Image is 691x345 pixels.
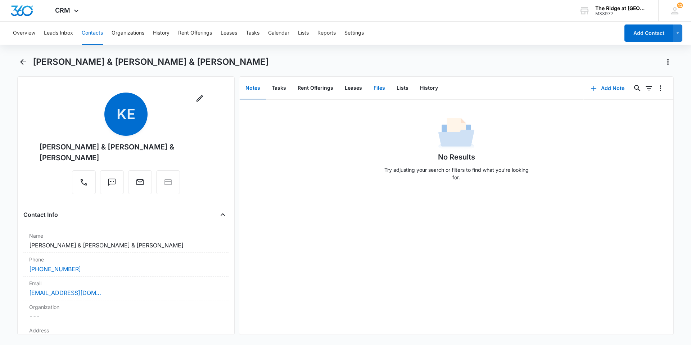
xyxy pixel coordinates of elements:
[662,56,674,68] button: Actions
[128,182,152,188] a: Email
[17,56,28,68] button: Back
[268,22,289,45] button: Calendar
[29,288,101,297] a: [EMAIL_ADDRESS][DOMAIN_NAME]
[595,5,648,11] div: account name
[624,24,673,42] button: Add Contact
[655,82,666,94] button: Overflow Menu
[44,22,73,45] button: Leads Inbox
[29,312,223,321] dd: ---
[82,22,103,45] button: Contacts
[438,152,475,162] h1: No Results
[266,77,292,99] button: Tasks
[677,3,683,8] div: notifications count
[23,300,229,324] div: Organization---
[100,182,124,188] a: Text
[112,22,144,45] button: Organizations
[317,22,336,45] button: Reports
[100,170,124,194] button: Text
[72,170,96,194] button: Call
[595,11,648,16] div: account id
[240,77,266,99] button: Notes
[29,256,223,263] label: Phone
[438,116,474,152] img: No Data
[584,80,632,97] button: Add Note
[29,265,81,273] a: [PHONE_NUMBER]
[339,77,368,99] button: Leases
[39,142,213,163] div: [PERSON_NAME] & [PERSON_NAME] & [PERSON_NAME]
[33,57,269,67] h1: [PERSON_NAME] & [PERSON_NAME] & [PERSON_NAME]
[178,22,212,45] button: Rent Offerings
[23,210,58,219] h4: Contact Info
[246,22,259,45] button: Tasks
[29,232,223,239] label: Name
[677,3,683,8] span: 41
[217,209,229,220] button: Close
[23,277,229,300] div: Email[EMAIL_ADDRESS][DOMAIN_NAME]
[292,77,339,99] button: Rent Offerings
[29,303,223,311] label: Organization
[29,327,223,334] label: Address
[632,82,643,94] button: Search...
[414,77,444,99] button: History
[29,279,223,287] label: Email
[55,6,70,14] span: CRM
[104,93,148,136] span: KE
[643,82,655,94] button: Filters
[298,22,309,45] button: Lists
[128,170,152,194] button: Email
[23,229,229,253] div: Name[PERSON_NAME] & [PERSON_NAME] & [PERSON_NAME]
[29,241,223,250] dd: [PERSON_NAME] & [PERSON_NAME] & [PERSON_NAME]
[381,166,532,181] p: Try adjusting your search or filters to find what you’re looking for.
[391,77,414,99] button: Lists
[368,77,391,99] button: Files
[13,22,35,45] button: Overview
[153,22,170,45] button: History
[72,182,96,188] a: Call
[23,253,229,277] div: Phone[PHONE_NUMBER]
[344,22,364,45] button: Settings
[221,22,237,45] button: Leases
